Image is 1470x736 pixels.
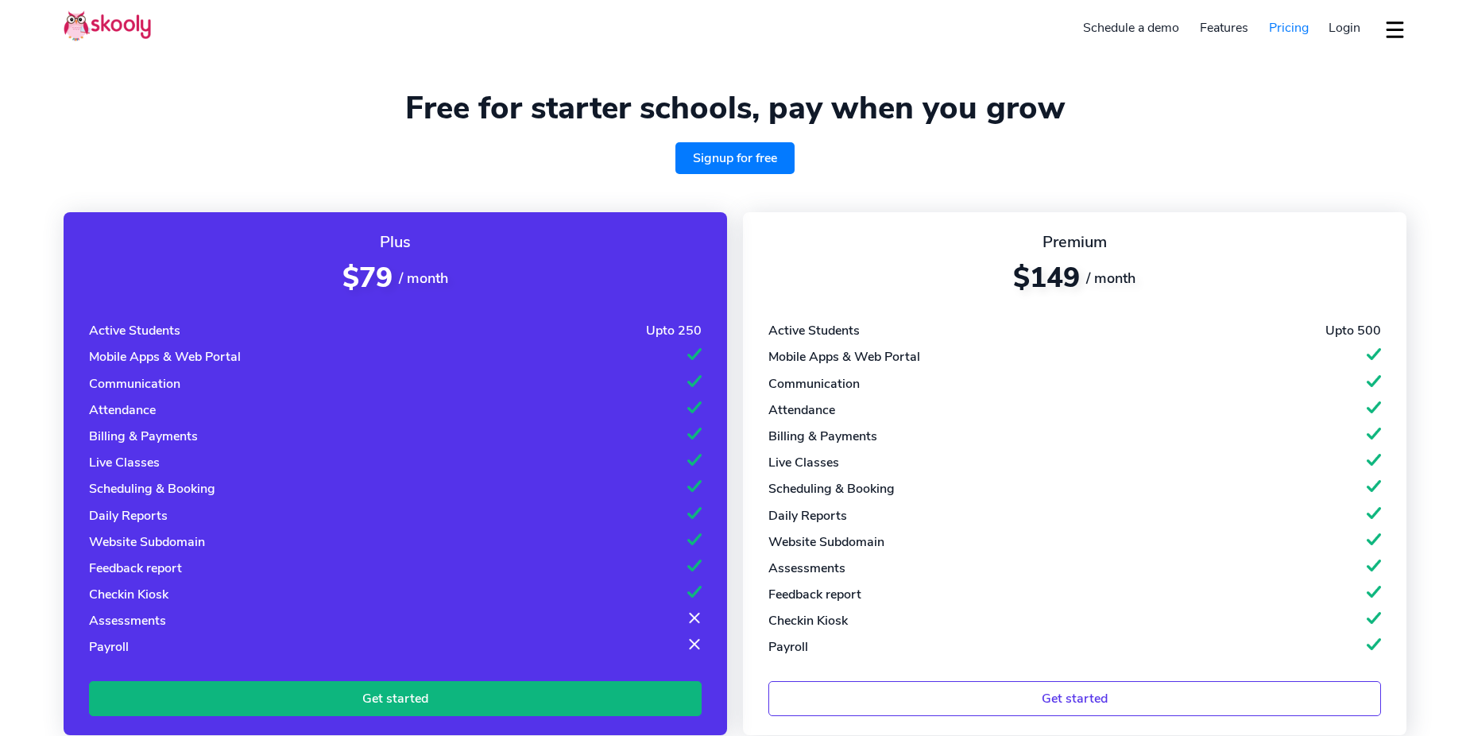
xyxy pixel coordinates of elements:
span: $149 [1013,259,1080,296]
div: Attendance [89,401,156,419]
a: Pricing [1259,15,1319,41]
div: Live Classes [89,454,160,471]
div: Assessments [768,560,845,577]
div: Website Subdomain [768,533,884,551]
div: Feedback report [89,560,182,577]
div: Active Students [768,322,860,339]
span: $79 [342,259,393,296]
div: Billing & Payments [89,428,198,445]
div: Checkin Kiosk [768,612,848,629]
a: Schedule a demo [1073,15,1190,41]
div: Checkin Kiosk [89,586,168,603]
a: Get started [768,681,1381,715]
img: Skooly [64,10,151,41]
a: Login [1318,15,1371,41]
a: Features [1190,15,1259,41]
div: Payroll [89,638,129,656]
a: Signup for free [675,142,795,174]
h1: Free for starter schools, pay when you grow [64,89,1406,127]
div: Premium [768,231,1381,253]
div: Mobile Apps & Web Portal [89,348,241,366]
div: Attendance [768,401,835,419]
div: Feedback report [768,586,861,603]
span: / month [399,269,448,288]
div: Upto 500 [1325,322,1381,339]
div: Active Students [89,322,180,339]
div: Website Subdomain [89,533,205,551]
div: Live Classes [768,454,839,471]
button: dropdown menu [1383,11,1406,48]
div: Scheduling & Booking [89,480,215,498]
div: Payroll [768,638,808,656]
span: / month [1086,269,1135,288]
div: Mobile Apps & Web Portal [768,348,920,366]
div: Daily Reports [89,507,168,525]
span: Login [1329,19,1360,37]
div: Scheduling & Booking [768,480,895,498]
div: Upto 250 [646,322,702,339]
div: Communication [89,375,180,393]
div: Billing & Payments [768,428,877,445]
a: Get started [89,681,702,715]
div: Communication [768,375,860,393]
span: Pricing [1269,19,1309,37]
div: Assessments [89,612,166,629]
div: Daily Reports [768,507,847,525]
div: Plus [89,231,702,253]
